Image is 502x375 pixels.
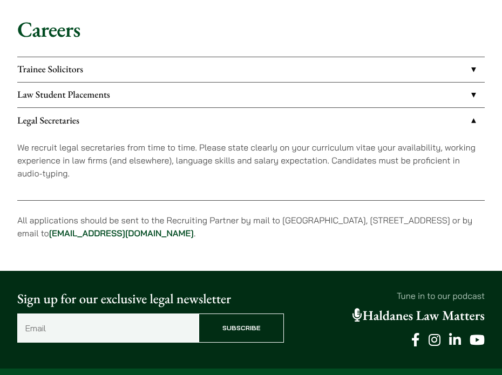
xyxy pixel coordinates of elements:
input: Subscribe [199,313,284,343]
p: Sign up for our exclusive legal newsletter [17,289,284,309]
a: Law Student Placements [17,83,485,107]
h1: Careers [17,16,485,42]
p: All applications should be sent to the Recruiting Partner by mail to [GEOGRAPHIC_DATA], [STREET_A... [17,214,485,240]
div: Legal Secretaries [17,133,485,200]
a: Legal Secretaries [17,108,485,133]
input: Email [17,313,199,343]
a: [EMAIL_ADDRESS][DOMAIN_NAME] [49,228,194,238]
p: Tune in to our podcast [300,289,485,302]
a: Haldanes Law Matters [352,307,485,324]
a: Trainee Solicitors [17,57,485,82]
p: We recruit legal secretaries from time to time. Please state clearly on your curriculum vitae you... [17,141,485,180]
